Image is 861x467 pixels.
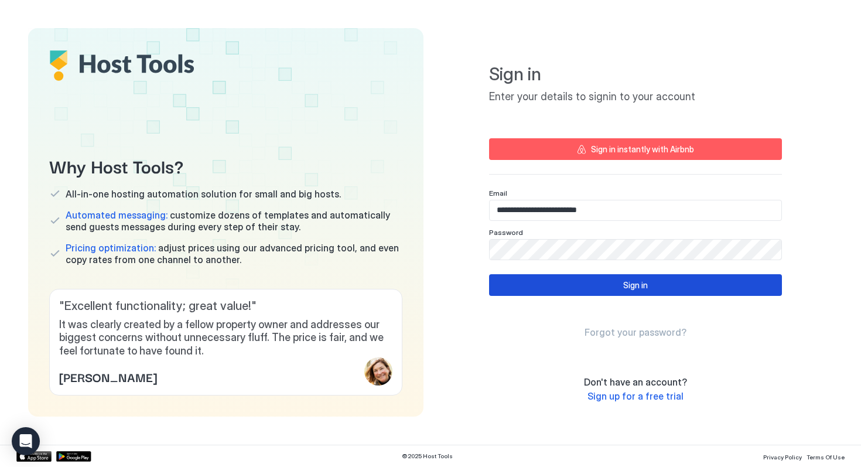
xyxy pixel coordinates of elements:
a: App Store [16,451,52,462]
span: [PERSON_NAME] [59,368,157,386]
a: Sign up for a free trial [587,390,684,403]
button: Sign in instantly with Airbnb [489,138,782,160]
span: Enter your details to signin to your account [489,90,782,104]
a: Terms Of Use [807,450,845,462]
input: Input Field [490,200,781,220]
a: Google Play Store [56,451,91,462]
span: Email [489,189,507,197]
span: " Excellent functionality; great value! " [59,299,392,313]
div: Sign in [623,279,648,291]
span: Terms Of Use [807,454,845,461]
span: Why Host Tools? [49,152,402,179]
div: profile [364,357,392,386]
span: All-in-one hosting automation solution for small and big hosts. [66,188,341,200]
span: Pricing optimization: [66,242,156,254]
div: Sign in instantly with Airbnb [591,143,694,155]
input: Input Field [490,240,781,260]
button: Sign in [489,274,782,296]
span: Don't have an account? [584,376,687,388]
a: Forgot your password? [585,326,686,339]
span: Automated messaging: [66,209,168,221]
span: © 2025 Host Tools [402,452,453,460]
span: Password [489,228,523,237]
a: Privacy Policy [763,450,802,462]
span: customize dozens of templates and automatically send guests messages during every step of their s... [66,209,402,233]
span: It was clearly created by a fellow property owner and addresses our biggest concerns without unne... [59,318,392,358]
span: Privacy Policy [763,454,802,461]
span: Sign in [489,63,782,86]
span: adjust prices using our advanced pricing tool, and even copy rates from one channel to another. [66,242,402,265]
div: Open Intercom Messenger [12,427,40,455]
